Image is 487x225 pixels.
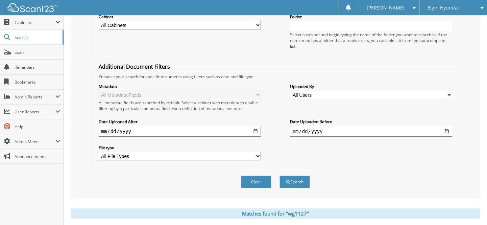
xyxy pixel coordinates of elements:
[15,79,60,85] span: Bookmarks
[99,126,261,137] input: start
[290,84,452,89] label: Uploaded By
[95,74,456,80] div: Enhance your search for specific documents using filters such as date and file type.
[99,100,261,111] div: All metadata fields are searched by default. Select a cabinet with metadata to enable filtering b...
[15,109,55,115] span: User Reports
[15,139,55,144] span: Admin Menu
[290,14,452,20] label: Folder
[241,176,271,188] button: Clear
[99,14,261,20] label: Cabinet
[15,154,60,159] span: Announcements
[428,6,459,10] span: Elgin Hyundai
[290,119,452,125] label: Date Uploaded Before
[290,32,452,49] div: Select a cabinet and begin typing the name of the folder you want to search in. If the name match...
[279,176,310,188] button: Search
[15,64,60,70] span: Reminders
[15,35,59,40] span: Search
[99,119,261,125] label: Date Uploaded After
[99,145,261,151] label: File type
[7,3,57,12] img: scan123-logo-white.svg
[453,193,487,225] iframe: Chat Widget
[233,106,241,111] a: here
[290,126,452,137] input: end
[95,63,173,70] legend: Additional Document Filters
[15,20,55,25] span: Cabinets
[367,6,405,10] span: [PERSON_NAME]
[99,84,261,89] label: Metadata
[71,208,480,219] div: Matches found for "wg1127"
[15,49,60,55] span: Scan
[15,94,55,100] span: Admin Reports
[15,124,60,130] span: Help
